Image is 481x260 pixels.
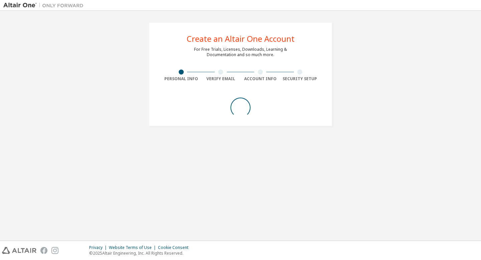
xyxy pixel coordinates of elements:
[194,47,287,57] div: For Free Trials, Licenses, Downloads, Learning & Documentation and so much more.
[51,247,58,254] img: instagram.svg
[201,76,241,82] div: Verify Email
[161,76,201,82] div: Personal Info
[89,250,192,256] p: © 2025 Altair Engineering, Inc. All Rights Reserved.
[109,245,158,250] div: Website Terms of Use
[187,35,295,43] div: Create an Altair One Account
[158,245,192,250] div: Cookie Consent
[89,245,109,250] div: Privacy
[3,2,87,9] img: Altair One
[240,76,280,82] div: Account Info
[40,247,47,254] img: facebook.svg
[2,247,36,254] img: altair_logo.svg
[280,76,320,82] div: Security Setup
